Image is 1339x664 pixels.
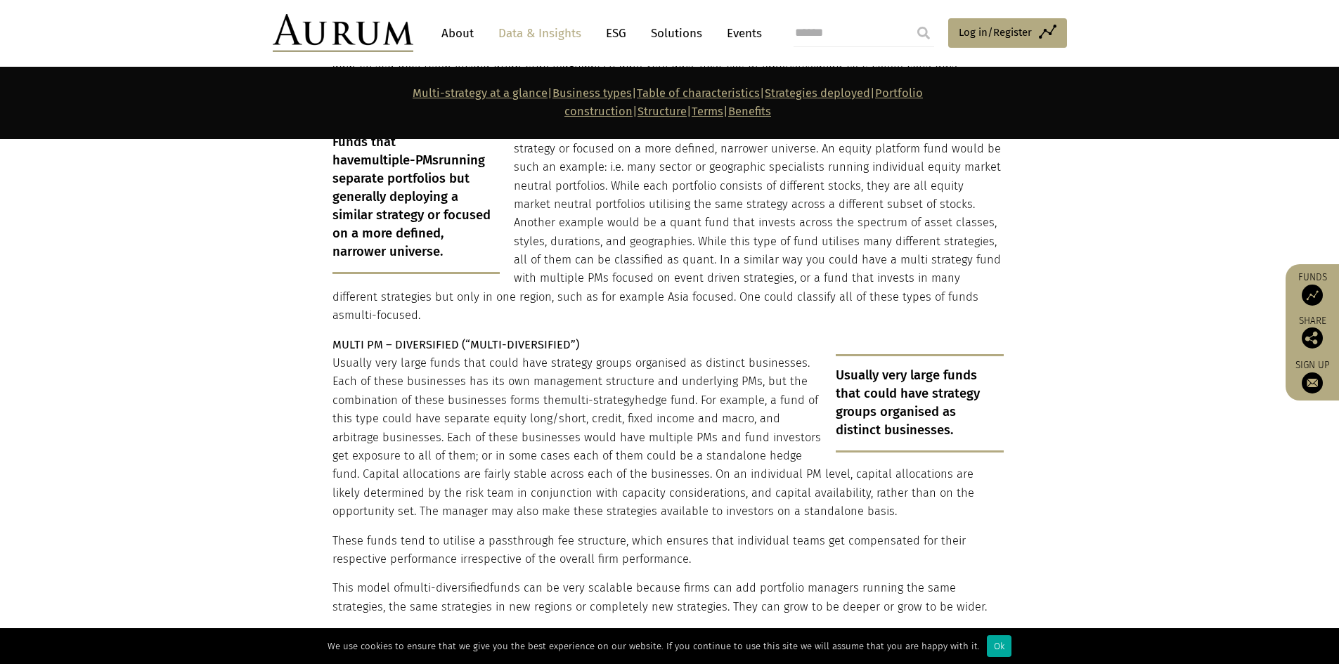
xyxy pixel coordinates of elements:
span: multi-strategy [561,393,635,407]
p: Funds that have running separate portfolios but generally deploying a similar strategy or focused... [332,121,500,273]
a: Sign up [1293,359,1332,393]
strong: | | | | | | [413,86,923,118]
span: multi-focused [344,308,418,322]
strong: | [723,105,728,118]
img: Share this post [1302,327,1323,349]
a: Structure [638,105,687,118]
a: Terms [692,105,723,118]
p: Funds that have running separate portfolios but generally deploying a similar strategy or focused... [332,121,1004,325]
a: Business types [552,86,632,100]
img: Sign up to our newsletter [1302,372,1323,393]
p: This model of funds can be very scalable because firms can add portfolio managers running the sam... [332,579,1004,616]
input: Submit [910,19,938,47]
a: Events [720,20,762,46]
p: Usually very large funds that could have strategy groups organised as distinct businesses. Each o... [332,354,1004,521]
img: Aurum [273,14,413,52]
p: Usually very large funds that could have strategy groups organised as distinct businesses. [836,354,1004,453]
span: multiple-PMs [361,152,439,168]
a: Solutions [644,20,709,46]
a: Multi-strategy at a glance [413,86,548,100]
a: Table of characteristics [637,86,760,100]
a: Strategies deployed [765,86,870,100]
span: Log in/Register [959,24,1032,41]
a: Benefits [728,105,771,118]
a: Log in/Register [948,18,1067,48]
a: Funds [1293,271,1332,306]
a: ESG [599,20,633,46]
a: Data & Insights [491,20,588,46]
div: Share [1293,316,1332,349]
span: MULTI PM – DIVERSIFIED (“MULTI-DIVERSIFIED”) [332,338,579,351]
p: These funds tend to utilise a passthrough fee structure, which ensures that individual teams get ... [332,532,1004,569]
img: Access Funds [1302,285,1323,306]
a: About [434,20,481,46]
span: multi-diversified [403,581,490,594]
div: Ok [987,635,1011,657]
